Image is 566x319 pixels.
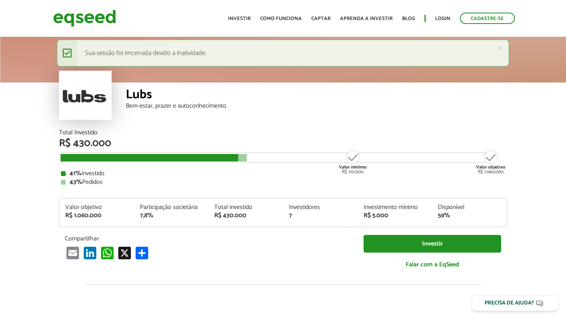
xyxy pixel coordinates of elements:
a: Como funciona [260,16,302,21]
div: R$ 5.000 [364,213,426,219]
div: Investidores [289,204,352,211]
div: R$ 1.060.000 [65,213,128,219]
div: Total Investido [59,130,507,136]
strong: Valor objetivo [476,163,505,171]
div: 7,8% [140,213,203,219]
a: LinkedIn [82,246,98,259]
div: Total investido [214,204,277,211]
a: Cadastre-se [460,13,515,24]
div: Lubs [126,88,507,103]
strong: 43% [70,177,82,187]
div: Pedidos [61,179,505,185]
a: Blog [402,16,415,21]
a: X [117,246,132,259]
a: Falar com a EqSeed [364,257,501,273]
a: Aprenda a investir [340,16,393,21]
div: Bem-estar, prazer e autoconhecimento [126,103,507,109]
div: Investido [61,170,505,177]
div: R$ 1.060.000 [476,149,505,174]
strong: 41% [70,168,81,179]
a: Investir [228,16,251,21]
div: R$ 430.000 [59,138,507,148]
div: R$ 430.000 [214,213,277,219]
a: × [498,44,503,52]
div: Investimento mínimo [364,204,426,211]
div: R$ 710.000 [338,149,368,174]
div: Participação societária [140,204,203,211]
a: Investir [364,235,501,253]
a: Compartilhar [134,246,150,259]
a: Email [65,246,81,259]
a: WhatsApp [99,246,115,259]
div: Sua sessão foi encerrada devido a inatividade. [57,39,509,67]
img: EqSeed [53,8,116,29]
div: Disponível [438,204,501,211]
div: 59% [438,213,501,219]
div: 7 [289,213,352,219]
div: Valor objetivo [65,204,128,211]
a: Captar [311,16,331,21]
strong: Valor mínimo [339,163,367,171]
a: Login [435,16,450,21]
p: Compartilhar: [65,235,352,242]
